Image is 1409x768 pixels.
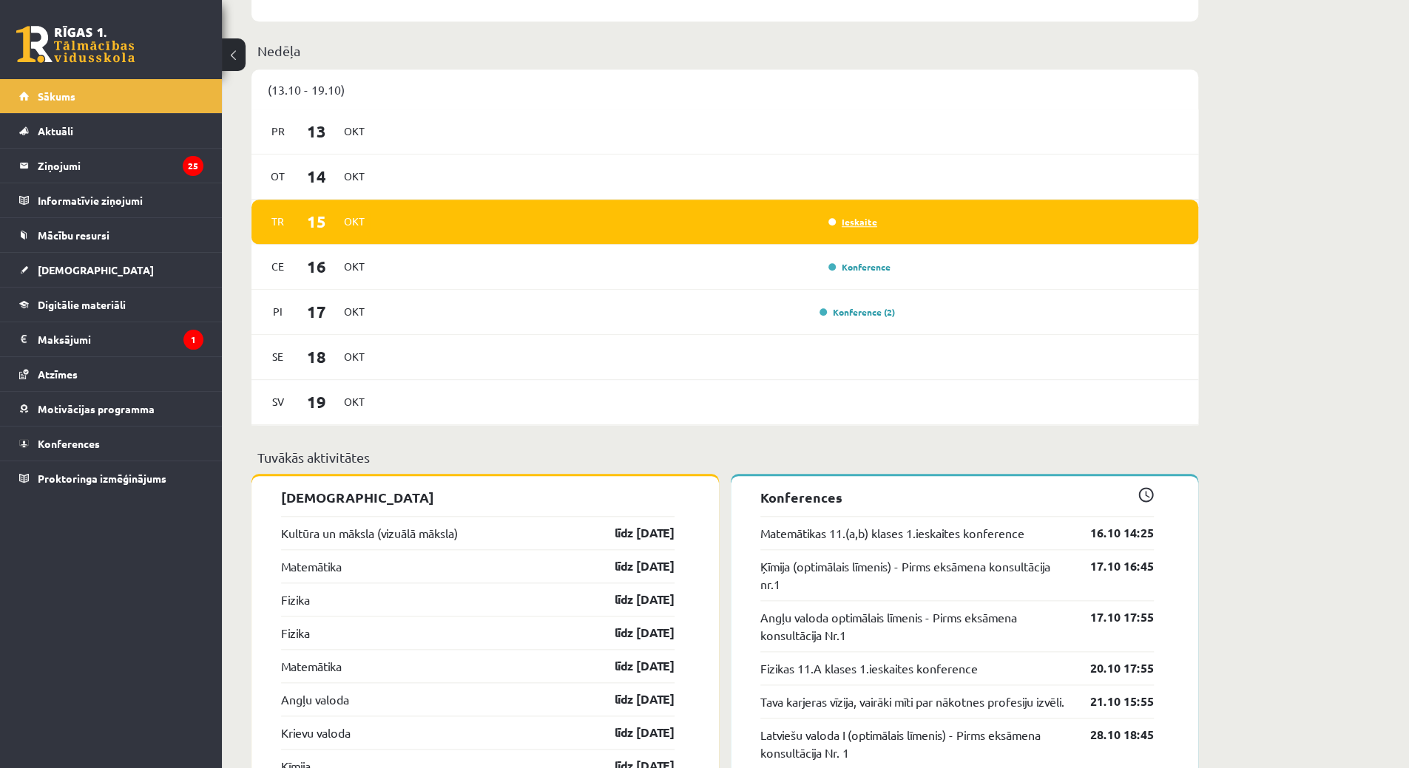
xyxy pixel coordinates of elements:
[38,183,203,217] legend: Informatīvie ziņojumi
[263,255,294,278] span: Ce
[38,402,155,415] span: Motivācijas programma
[281,624,310,642] a: Fizika
[760,557,1068,593] a: Ķīmija (optimālais līmenis) - Pirms eksāmena konsultācija nr.1
[263,120,294,143] span: Pr
[281,724,351,741] a: Krievu valoda
[257,447,1192,467] p: Tuvākās aktivitātes
[294,299,339,324] span: 17
[339,390,370,413] span: Okt
[589,690,675,708] a: līdz [DATE]
[38,472,166,485] span: Proktoringa izmēģinājums
[19,218,203,252] a: Mācību resursi
[1068,524,1154,542] a: 16.10 14:25
[183,156,203,176] i: 25
[257,41,1192,61] p: Nedēļa
[339,210,370,233] span: Okt
[294,209,339,234] span: 15
[19,79,203,113] a: Sākums
[38,322,203,356] legend: Maksājumi
[1068,608,1154,626] a: 17.10 17:55
[281,657,342,675] a: Matemātika
[820,306,895,318] a: Konference (2)
[294,390,339,414] span: 19
[760,659,978,677] a: Fizikas 11.A klases 1.ieskaites konference
[263,345,294,368] span: Se
[294,119,339,143] span: 13
[19,392,203,426] a: Motivācijas programma
[294,164,339,188] span: 14
[38,89,75,103] span: Sākums
[281,557,342,575] a: Matemātika
[760,726,1068,761] a: Latviešu valoda I (optimālais līmenis) - Pirms eksāmena konsultācija Nr. 1
[339,300,370,323] span: Okt
[1068,659,1154,677] a: 20.10 17:55
[19,114,203,148] a: Aktuāli
[183,330,203,350] i: 1
[1068,726,1154,744] a: 28.10 18:45
[19,357,203,391] a: Atzīmes
[589,624,675,642] a: līdz [DATE]
[1068,693,1154,710] a: 21.10 15:55
[281,591,310,608] a: Fizika
[38,437,100,450] span: Konferences
[828,261,891,273] a: Konference
[19,288,203,322] a: Digitālie materiāli
[589,557,675,575] a: līdz [DATE]
[19,322,203,356] a: Maksājumi1
[19,149,203,183] a: Ziņojumi25
[294,254,339,279] span: 16
[589,591,675,608] a: līdz [DATE]
[294,344,339,369] span: 18
[281,690,349,708] a: Angļu valoda
[38,124,73,137] span: Aktuāli
[760,608,1068,644] a: Angļu valoda optimālais līmenis - Pirms eksāmena konsultācija Nr.1
[760,487,1154,507] p: Konferences
[339,255,370,278] span: Okt
[760,524,1024,542] a: Matemātikas 11.(a,b) klases 1.ieskaites konference
[38,263,154,276] span: [DEMOGRAPHIC_DATA]
[263,390,294,413] span: Sv
[1068,557,1154,575] a: 17.10 16:45
[589,524,675,542] a: līdz [DATE]
[16,26,135,63] a: Rīgas 1. Tālmācības vidusskola
[589,724,675,741] a: līdz [DATE]
[19,461,203,495] a: Proktoringa izmēģinājums
[589,657,675,675] a: līdz [DATE]
[263,165,294,188] span: Ot
[38,367,78,381] span: Atzīmes
[38,149,203,183] legend: Ziņojumi
[281,524,458,542] a: Kultūra un māksla (vizuālā māksla)
[263,300,294,323] span: Pi
[828,216,877,228] a: Ieskaite
[760,693,1064,710] a: Tava karjeras vīzija, vairāki mīti par nākotnes profesiju izvēli.
[339,165,370,188] span: Okt
[38,298,126,311] span: Digitālie materiāli
[38,228,109,242] span: Mācību resursi
[19,253,203,287] a: [DEMOGRAPHIC_DATA]
[19,183,203,217] a: Informatīvie ziņojumi
[19,427,203,461] a: Konferences
[281,487,675,507] p: [DEMOGRAPHIC_DATA]
[251,69,1198,109] div: (13.10 - 19.10)
[339,345,370,368] span: Okt
[263,210,294,233] span: Tr
[339,120,370,143] span: Okt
